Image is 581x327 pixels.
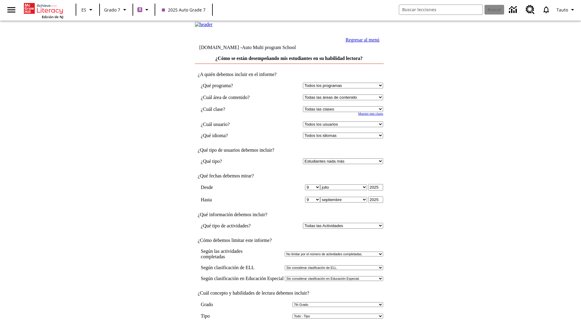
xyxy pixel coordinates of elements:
td: ¿A quién debemos incluir en el informe? [195,72,383,77]
img: header [195,22,213,27]
a: Muestre más clases [358,112,383,115]
span: ES [81,7,86,13]
td: ¿Cuál clase? [201,106,269,112]
td: ¿Qué fechas debemos mirar? [195,173,383,179]
button: Boost El color de la clase es morado/púrpura. Cambiar el color de la clase. [135,4,153,15]
span: Tauto [556,7,568,13]
span: Edición de NJ [42,15,63,19]
td: Según las actividades completadas [201,249,284,259]
td: ¿Qué idioma? [201,133,269,138]
td: Según clasificación de ELL [201,265,284,270]
td: ¿Cómo debemos limitar este informe? [195,238,383,243]
span: B [139,6,141,13]
nobr: ¿Cuál área de contenido? [201,95,250,100]
span: 2025 Auto Grade 7 [162,7,205,13]
td: Según clasificación en Educación Especial [201,276,284,281]
td: ¿Qué tipo? [201,158,269,164]
td: [DOMAIN_NAME] - [199,45,310,50]
td: Tipo [201,313,217,319]
nobr: Auto Multi program School [242,45,296,50]
input: Buscar campo [399,5,483,15]
a: Regresar al menú [346,37,379,42]
td: ¿Qué información debemos incluir? [195,212,383,217]
button: Grado: Grado 7, Elige un grado [102,4,131,15]
button: Lenguaje: ES, Selecciona un idioma [78,4,97,15]
a: Notificaciones [538,2,554,18]
a: ¿Cómo se están desempeñando mis estudiantes en su habilidad lectora? [215,56,363,61]
button: Perfil/Configuración [554,4,579,15]
td: Desde [201,184,269,190]
span: Grado 7 [104,7,120,13]
a: Centro de recursos, Se abrirá en una pestaña nueva. [522,2,538,18]
button: Abrir el menú lateral [2,1,20,19]
td: ¿Qué programa? [201,83,269,88]
td: Grado [201,302,222,307]
td: ¿Cuál usuario? [201,121,269,127]
td: ¿Qué tipo de actividades? [201,223,269,229]
td: ¿Qué tipo de usuarios debemos incluir? [195,147,383,153]
td: ¿Cuál concepto y habilidades de lectura debemos incluir? [195,290,383,296]
a: Centro de información [505,2,522,18]
div: Portada [24,2,63,19]
td: Hasta [201,197,269,203]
